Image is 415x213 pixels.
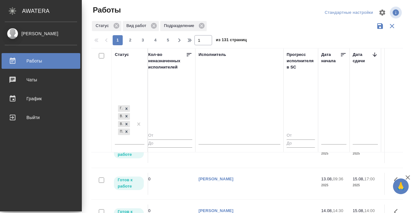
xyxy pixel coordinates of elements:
div: Дата сдачи [353,52,372,64]
p: Готов к работе [118,177,140,189]
div: Подразделение [160,21,207,31]
div: AWATERA [22,5,82,17]
button: 🙏 [393,178,409,194]
span: 2 [125,37,135,43]
span: 🙏 [395,180,406,193]
a: График [2,91,80,106]
p: 2025 [353,150,378,157]
div: Готов к работе, В работе, В ожидании, Подбор [117,112,131,120]
a: Работы [2,53,80,69]
span: Посмотреть информацию [390,7,403,19]
a: Чаты [2,72,80,88]
p: 09:36 [333,177,343,181]
div: split button [323,8,375,18]
button: Сохранить фильтры [374,20,386,32]
button: 2 [125,35,135,45]
button: 5 [163,35,173,45]
div: Статус [115,52,129,58]
input: До [287,139,315,147]
input: От [148,132,192,140]
p: 15.08, [353,177,364,181]
p: Подразделение [164,23,196,29]
div: [PERSON_NAME] [5,30,77,37]
div: В работе [118,113,123,120]
span: из 131 страниц [216,36,247,45]
div: Кол-во неназначенных исполнителей [148,52,186,70]
div: Вид работ [123,21,159,31]
span: 4 [150,37,160,43]
div: Исполнитель может приступить к работе [113,176,144,191]
div: Работы [5,56,77,66]
div: В ожидании [118,121,123,128]
div: Подбор [118,128,123,135]
button: 3 [138,35,148,45]
button: Здесь прячутся важные кнопки [390,173,405,188]
div: Статус [92,21,121,31]
span: Настроить таблицу [375,5,390,20]
p: Статус [96,23,111,29]
p: 14:30 [333,208,343,213]
div: Дата начала [321,52,340,64]
div: Готов к работе, В работе, В ожидании, Подбор [117,128,131,136]
span: 3 [138,37,148,43]
p: 2025 [321,182,346,188]
div: Готов к работе [118,105,123,112]
td: 0 [145,173,195,195]
span: 5 [163,37,173,43]
p: 15.08, [353,208,364,213]
div: Чаты [5,75,77,85]
div: Готов к работе, В работе, В ожидании, Подбор [117,120,131,128]
div: Прогресс исполнителя в SC [287,52,315,70]
p: 17:00 [364,177,375,181]
p: Вид работ [126,23,149,29]
a: [PERSON_NAME] [199,208,233,213]
p: 2025 [321,150,346,157]
p: 13.08, [321,177,333,181]
p: 2025 [353,182,378,188]
p: 14:00 [364,208,375,213]
div: Исполнитель [199,52,226,58]
div: Выйти [5,113,77,122]
input: До [148,139,192,147]
p: 14.08, [321,208,333,213]
a: Выйти [2,110,80,125]
a: [PERSON_NAME] [199,177,233,181]
button: Сбросить фильтры [386,20,398,32]
span: Работы [91,5,121,15]
input: От [287,132,315,140]
button: 4 [150,35,160,45]
div: График [5,94,77,103]
div: Готов к работе, В работе, В ожидании, Подбор [117,105,131,112]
